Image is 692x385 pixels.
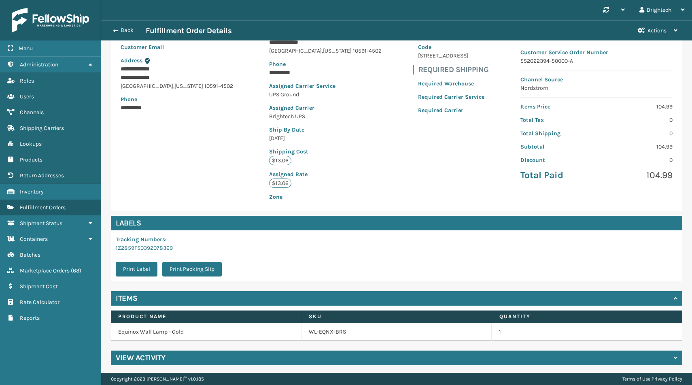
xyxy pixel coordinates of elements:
[269,156,291,165] p: $13.06
[269,193,382,201] p: Zone
[173,83,174,89] span: ,
[116,262,157,277] button: Print Label
[20,188,44,195] span: Inventory
[269,170,382,179] p: Assigned Rate
[269,47,322,54] span: [GEOGRAPHIC_DATA]
[520,75,673,84] p: Channel Source
[269,125,382,134] p: Ship By Date
[418,51,484,60] p: [STREET_ADDRESS]
[309,313,484,320] label: SKU
[118,313,294,320] label: Product Name
[269,90,382,99] p: UPS Ground
[116,236,167,243] span: Tracking Numbers :
[111,373,204,385] p: Copyright 2023 [PERSON_NAME]™ v 1.0.185
[520,129,592,138] p: Total Shipping
[71,267,81,274] span: ( 63 )
[121,43,233,51] p: Customer Email
[20,61,58,68] span: Administration
[601,102,673,111] p: 104.99
[111,323,301,341] td: Equinox Wall Lamp - Gold
[520,169,592,181] p: Total Paid
[269,134,382,143] p: [DATE]
[418,43,484,51] p: Code
[116,245,173,251] a: 1Z2859F50392078369
[116,353,166,363] h4: View Activity
[520,84,673,92] p: Nordstrom
[647,27,667,34] span: Actions
[520,48,673,57] p: Customer Service Order Number
[520,116,592,124] p: Total Tax
[19,45,33,52] span: Menu
[12,8,89,32] img: logo
[20,204,66,211] span: Fulfillment Orders
[418,79,484,88] p: Required Warehouse
[323,47,352,54] span: [US_STATE]
[418,65,489,74] h4: Required Shipping
[20,93,34,100] span: Users
[174,83,203,89] span: [US_STATE]
[499,313,675,320] label: Quantity
[601,143,673,151] p: 104.99
[111,216,682,230] h4: Labels
[108,27,146,34] button: Back
[309,328,346,336] a: WL-EQNX-BRS
[20,299,59,306] span: Rate Calculator
[20,125,64,132] span: Shipping Carriers
[121,95,233,104] p: Phone
[162,262,222,277] button: Print Packing Slip
[418,106,484,115] p: Required Carrier
[601,129,673,138] p: 0
[622,373,682,385] div: |
[20,251,40,258] span: Batches
[652,376,682,382] a: Privacy Policy
[20,172,64,179] span: Return Addresses
[20,220,62,227] span: Shipment Status
[520,143,592,151] p: Subtotal
[20,109,44,116] span: Channels
[20,77,34,84] span: Roles
[353,47,382,54] span: 10591-4502
[20,156,42,163] span: Products
[622,376,650,382] a: Terms of Use
[121,83,173,89] span: [GEOGRAPHIC_DATA]
[269,147,382,156] p: Shipping Cost
[121,57,142,64] span: Address
[418,93,484,101] p: Required Carrier Service
[520,156,592,164] p: Discount
[204,83,233,89] span: 10591-4502
[269,179,291,188] p: $13.06
[630,21,685,40] button: Actions
[269,104,382,112] p: Assigned Carrier
[269,112,382,121] p: Brightech UPS
[520,57,673,65] p: 552022394-50000-A
[269,60,382,68] p: Phone
[20,315,40,321] span: Reports
[20,267,70,274] span: Marketplace Orders
[601,116,673,124] p: 0
[601,169,673,181] p: 104.99
[492,323,682,341] td: 1
[116,294,138,303] h4: Items
[520,102,592,111] p: Items Price
[269,82,382,90] p: Assigned Carrier Service
[146,26,231,36] h3: Fulfillment Order Details
[20,236,48,242] span: Containers
[322,47,323,54] span: ,
[20,283,57,290] span: Shipment Cost
[601,156,673,164] p: 0
[20,140,42,147] span: Lookups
